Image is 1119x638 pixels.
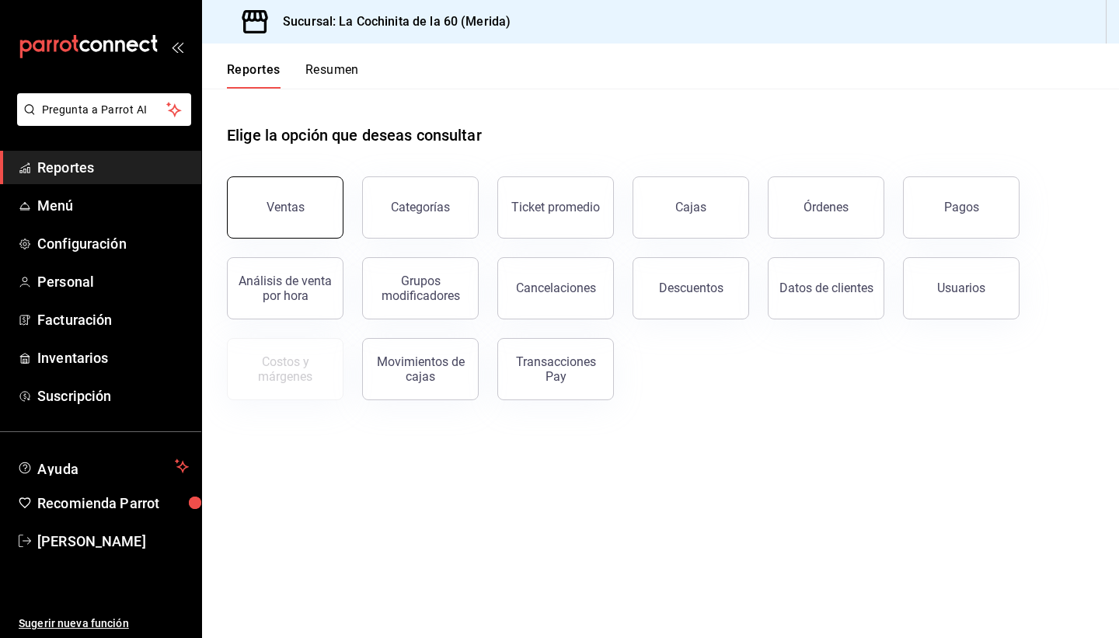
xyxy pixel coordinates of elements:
span: Menú [37,195,189,216]
div: Ventas [267,200,305,214]
div: Descuentos [659,281,723,295]
button: Datos de clientes [768,257,884,319]
button: Ventas [227,176,343,239]
span: Pregunta a Parrot AI [42,102,167,118]
button: Pregunta a Parrot AI [17,93,191,126]
div: Costos y márgenes [237,354,333,384]
div: Categorías [391,200,450,214]
span: Suscripción [37,385,189,406]
span: [PERSON_NAME] [37,531,189,552]
div: Pagos [944,200,979,214]
div: Ticket promedio [511,200,600,214]
button: Grupos modificadores [362,257,479,319]
div: Usuarios [937,281,985,295]
a: Pregunta a Parrot AI [11,113,191,129]
button: Contrata inventarios para ver este reporte [227,338,343,400]
div: Datos de clientes [779,281,873,295]
button: Usuarios [903,257,1020,319]
span: Personal [37,271,189,292]
span: Sugerir nueva función [19,615,189,632]
button: Ticket promedio [497,176,614,239]
h1: Elige la opción que deseas consultar [227,124,482,147]
button: Movimientos de cajas [362,338,479,400]
span: Configuración [37,233,189,254]
div: Cajas [675,200,706,214]
span: Reportes [37,157,189,178]
div: Análisis de venta por hora [237,274,333,303]
button: Cajas [633,176,749,239]
span: Recomienda Parrot [37,493,189,514]
div: Movimientos de cajas [372,354,469,384]
button: Cancelaciones [497,257,614,319]
button: Categorías [362,176,479,239]
span: Facturación [37,309,189,330]
button: Pagos [903,176,1020,239]
button: Análisis de venta por hora [227,257,343,319]
button: Descuentos [633,257,749,319]
div: Transacciones Pay [507,354,604,384]
button: Reportes [227,62,281,89]
div: Grupos modificadores [372,274,469,303]
button: Resumen [305,62,359,89]
div: navigation tabs [227,62,359,89]
div: Órdenes [804,200,849,214]
h3: Sucursal: La Cochinita de la 60 (Merida) [270,12,511,31]
button: open_drawer_menu [171,40,183,53]
span: Ayuda [37,457,169,476]
div: Cancelaciones [516,281,596,295]
button: Órdenes [768,176,884,239]
span: Inventarios [37,347,189,368]
button: Transacciones Pay [497,338,614,400]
